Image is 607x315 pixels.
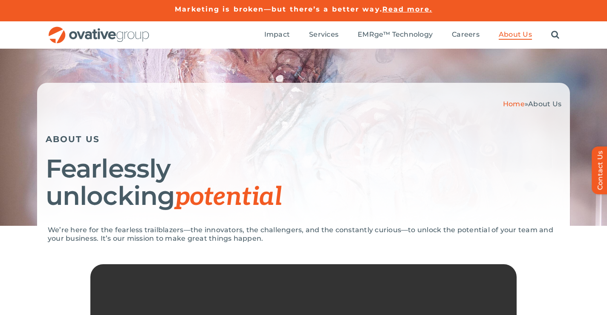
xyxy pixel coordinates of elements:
[528,100,561,108] span: About Us
[175,182,282,213] span: potential
[175,5,382,13] a: Marketing is broken—but there’s a better way.
[499,30,532,39] span: About Us
[264,30,290,39] span: Impact
[503,100,525,108] a: Home
[48,26,150,34] a: OG_Full_horizontal_RGB
[452,30,480,39] span: Careers
[358,30,433,39] span: EMRge™ Technology
[264,30,290,40] a: Impact
[46,155,561,211] h1: Fearlessly unlocking
[499,30,532,40] a: About Us
[503,100,561,108] span: »
[358,30,433,40] a: EMRge™ Technology
[551,30,559,40] a: Search
[309,30,338,39] span: Services
[48,226,559,243] p: We’re here for the fearless trailblazers—the innovators, the challengers, and the constantly curi...
[264,21,559,49] nav: Menu
[382,5,432,13] a: Read more.
[46,134,561,144] h5: ABOUT US
[452,30,480,40] a: Careers
[309,30,338,40] a: Services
